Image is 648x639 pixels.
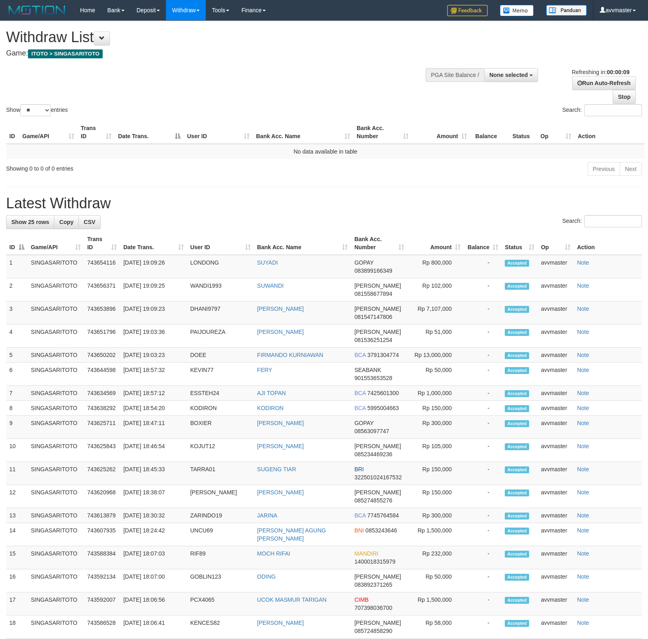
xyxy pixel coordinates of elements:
[464,508,502,523] td: -
[354,405,366,411] span: BCA
[187,255,254,278] td: LONDONG
[257,329,304,335] a: [PERSON_NAME]
[120,569,187,592] td: [DATE] 18:07:00
[54,215,79,229] a: Copy
[577,596,589,603] a: Note
[354,259,373,266] span: GOPAY
[577,550,589,557] a: Note
[187,615,254,639] td: KENCES82
[28,462,84,485] td: SINGASARITOTO
[84,255,120,278] td: 743654116
[538,255,574,278] td: avvmaster
[84,546,120,569] td: 743588384
[538,508,574,523] td: avvmaster
[354,497,392,504] span: Copy 085274855276 to clipboard
[464,386,502,401] td: -
[28,523,84,546] td: SINGASARITOTO
[120,232,187,255] th: Date Trans.: activate to sort column ascending
[505,443,529,450] span: Accepted
[28,439,84,462] td: SINGASARITOTO
[538,592,574,615] td: avvmaster
[505,306,529,313] span: Accepted
[354,451,392,457] span: Copy 085234469236 to clipboard
[120,508,187,523] td: [DATE] 18:30:32
[607,69,629,75] strong: 00:00:09
[6,462,28,485] td: 11
[11,219,49,225] span: Show 25 rows
[464,615,502,639] td: -
[407,401,464,416] td: Rp 150,000
[407,546,464,569] td: Rp 232,000
[577,405,589,411] a: Note
[354,605,392,611] span: Copy 707398036700 to clipboard
[28,569,84,592] td: SINGASARITOTO
[407,232,464,255] th: Amount: activate to sort column ascending
[84,523,120,546] td: 743607935
[6,29,424,45] h1: Withdraw List
[505,528,529,534] span: Accepted
[577,352,589,358] a: Note
[84,416,120,439] td: 743625711
[257,443,304,449] a: [PERSON_NAME]
[120,416,187,439] td: [DATE] 18:47:11
[354,550,378,557] span: MANDIRI
[464,401,502,416] td: -
[354,282,401,289] span: [PERSON_NAME]
[187,546,254,569] td: RIF89
[367,512,399,519] span: Copy 7745764584 to clipboard
[464,278,502,301] td: -
[354,620,401,626] span: [PERSON_NAME]
[120,615,187,639] td: [DATE] 18:06:41
[28,546,84,569] td: SINGASARITOTO
[538,301,574,325] td: avvmaster
[6,49,424,58] h4: Game:
[6,121,19,144] th: ID
[257,259,278,266] a: SUYADI
[354,428,389,434] span: Copy 08563097747 to clipboard
[6,144,645,159] td: No data available in table
[6,325,28,348] td: 4
[464,325,502,348] td: -
[505,260,529,267] span: Accepted
[367,390,399,396] span: Copy 7425601300 to clipboard
[407,325,464,348] td: Rp 51,000
[84,232,120,255] th: Trans ID: activate to sort column ascending
[187,462,254,485] td: TARRA01
[28,363,84,386] td: SINGASARITOTO
[538,615,574,639] td: avvmaster
[505,489,529,496] span: Accepted
[538,439,574,462] td: avvmaster
[538,523,574,546] td: avvmaster
[538,278,574,301] td: avvmaster
[407,485,464,508] td: Rp 150,000
[464,363,502,386] td: -
[78,215,101,229] a: CSV
[6,569,28,592] td: 16
[484,68,538,82] button: None selected
[28,615,84,639] td: SINGASARITOTO
[184,121,253,144] th: User ID: activate to sort column ascending
[575,121,645,144] th: Action
[505,283,529,290] span: Accepted
[505,352,529,359] span: Accepted
[407,569,464,592] td: Rp 50,000
[588,162,620,176] a: Previous
[187,569,254,592] td: GOBLIN123
[354,390,366,396] span: BCA
[84,325,120,348] td: 743651796
[6,301,28,325] td: 3
[464,523,502,546] td: -
[28,348,84,363] td: SINGASARITOTO
[187,232,254,255] th: User ID: activate to sort column ascending
[120,401,187,416] td: [DATE] 18:54:20
[6,161,264,173] div: Showing 0 to 0 of 0 entries
[577,620,589,626] a: Note
[367,352,399,358] span: Copy 3791304774 to clipboard
[407,615,464,639] td: Rp 58,000
[407,363,464,386] td: Rp 50,000
[6,592,28,615] td: 17
[187,386,254,401] td: ESSTEH24
[489,72,528,78] span: None selected
[6,4,68,16] img: MOTION_logo.png
[120,485,187,508] td: [DATE] 18:38:07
